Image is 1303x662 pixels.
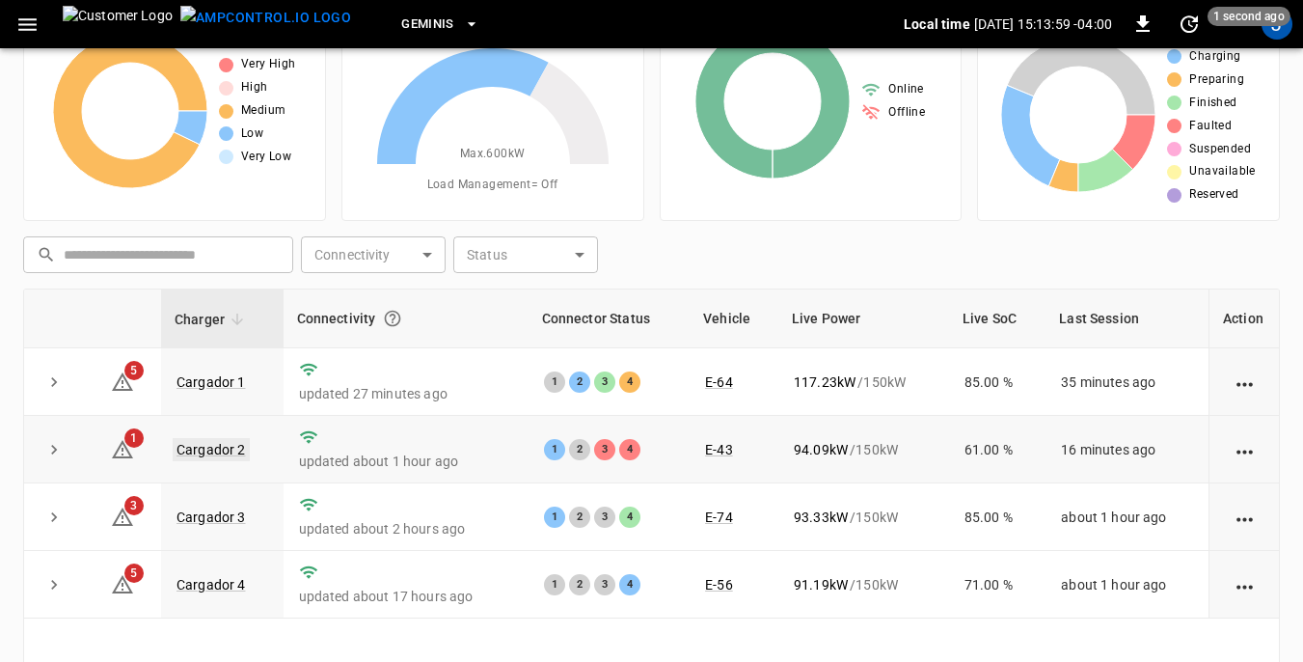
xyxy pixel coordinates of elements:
[173,438,250,461] a: Cargador 2
[794,508,934,527] div: / 150 kW
[904,14,970,34] p: Local time
[794,372,855,392] p: 117.23 kW
[241,78,268,97] span: High
[619,372,640,393] div: 4
[569,574,590,595] div: 2
[241,55,296,74] span: Very High
[569,507,590,528] div: 2
[594,439,615,460] div: 3
[569,372,590,393] div: 2
[297,301,515,336] div: Connectivity
[1189,117,1232,136] span: Faulted
[1045,348,1208,416] td: 35 minutes ago
[1189,185,1238,205] span: Reserved
[794,575,934,594] div: / 150 kW
[124,496,144,515] span: 3
[111,576,134,592] a: 5
[40,368,68,397] button: expand row
[544,574,565,595] div: 1
[176,577,246,593] a: Cargador 4
[544,507,565,528] div: 1
[124,361,144,380] span: 5
[299,384,513,403] p: updated 27 minutes ago
[299,519,513,538] p: updated about 2 hours ago
[124,428,144,448] span: 1
[1045,551,1208,619] td: about 1 hour ago
[111,509,134,524] a: 3
[794,440,848,459] p: 94.09 kW
[1233,440,1257,459] div: action cell options
[949,483,1045,551] td: 85.00 %
[888,103,925,123] span: Offline
[180,6,351,30] img: ampcontrol.io logo
[1233,372,1257,392] div: action cell options
[778,290,949,348] th: Live Power
[594,507,615,528] div: 3
[794,575,848,594] p: 91.19 kW
[176,374,246,390] a: Cargador 1
[460,145,526,164] span: Max. 600 kW
[241,124,263,144] span: Low
[299,452,513,471] p: updated about 1 hour ago
[1189,162,1255,181] span: Unavailable
[175,308,250,331] span: Charger
[63,6,173,42] img: Customer Logo
[949,416,1045,483] td: 61.00 %
[176,510,246,525] a: Cargador 3
[241,148,291,167] span: Very Low
[1189,47,1240,67] span: Charging
[705,577,733,593] a: E-56
[111,372,134,388] a: 5
[1189,140,1251,159] span: Suspended
[949,290,1045,348] th: Live SoC
[299,587,513,606] p: updated about 17 hours ago
[888,80,923,99] span: Online
[401,14,454,36] span: Geminis
[1233,508,1257,527] div: action cell options
[1045,290,1208,348] th: Last Session
[544,439,565,460] div: 1
[705,510,733,525] a: E-74
[794,372,934,392] div: / 150 kW
[40,503,68,532] button: expand row
[1208,290,1279,348] th: Action
[949,348,1045,416] td: 85.00 %
[794,508,848,527] p: 93.33 kW
[619,439,640,460] div: 4
[619,507,640,528] div: 4
[544,372,565,393] div: 1
[1045,416,1208,483] td: 16 minutes ago
[375,301,410,336] button: Connection between the charger and our software.
[594,574,615,595] div: 3
[1233,575,1257,594] div: action cell options
[949,551,1045,619] td: 71.00 %
[1189,70,1244,90] span: Preparing
[705,374,733,390] a: E-64
[594,372,615,393] div: 3
[529,290,691,348] th: Connector Status
[40,435,68,464] button: expand row
[705,442,733,457] a: E-43
[124,564,144,583] span: 5
[241,101,285,121] span: Medium
[1189,94,1236,113] span: Finished
[394,6,487,43] button: Geminis
[619,574,640,595] div: 4
[1174,9,1205,40] button: set refresh interval
[1045,483,1208,551] td: about 1 hour ago
[1208,7,1290,26] span: 1 second ago
[974,14,1112,34] p: [DATE] 15:13:59 -04:00
[569,439,590,460] div: 2
[111,440,134,455] a: 1
[690,290,778,348] th: Vehicle
[40,570,68,599] button: expand row
[427,176,558,195] span: Load Management = Off
[794,440,934,459] div: / 150 kW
